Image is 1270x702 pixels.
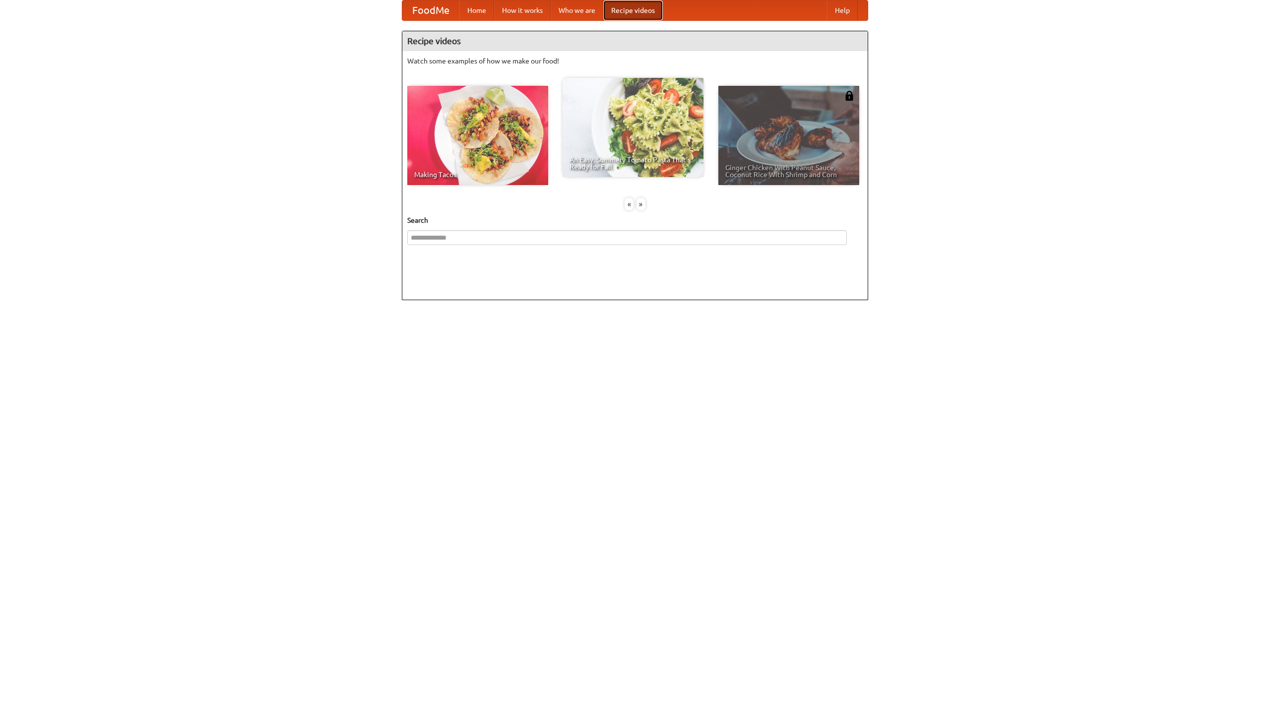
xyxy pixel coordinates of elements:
a: Who we are [551,0,603,20]
img: 483408.png [844,91,854,101]
a: FoodMe [402,0,459,20]
span: An Easy, Summery Tomato Pasta That's Ready for Fall [570,156,697,170]
a: How it works [494,0,551,20]
a: Home [459,0,494,20]
a: Making Tacos [407,86,548,185]
a: Help [827,0,858,20]
h4: Recipe videos [402,31,868,51]
span: Making Tacos [414,171,541,178]
div: » [636,198,645,210]
h5: Search [407,215,863,225]
p: Watch some examples of how we make our food! [407,56,863,66]
a: Recipe videos [603,0,663,20]
a: An Easy, Summery Tomato Pasta That's Ready for Fall [563,78,703,177]
div: « [625,198,634,210]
